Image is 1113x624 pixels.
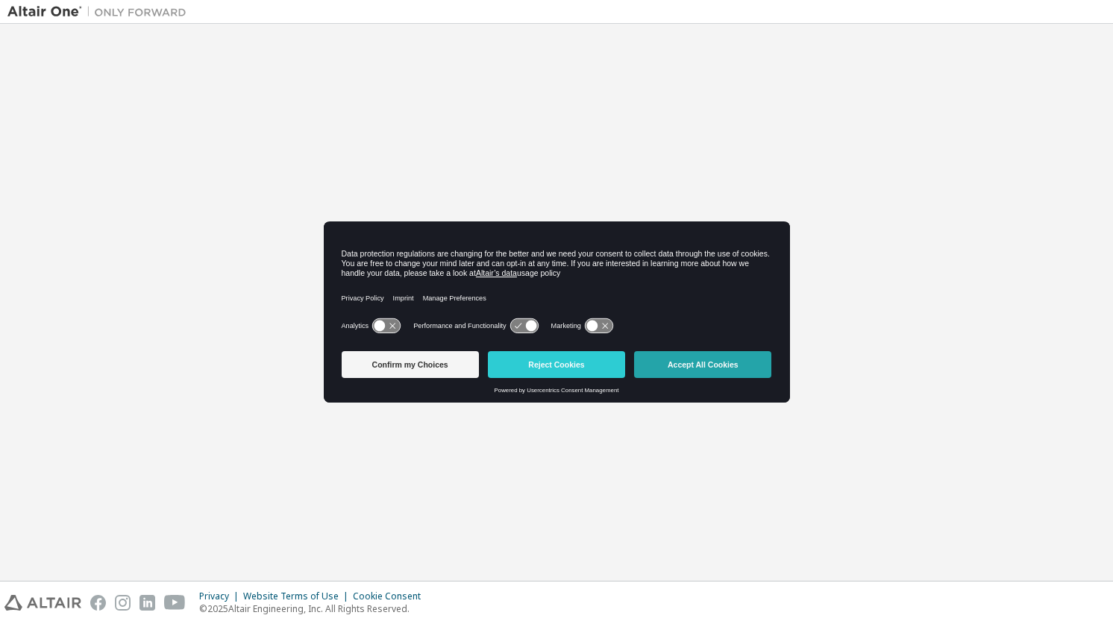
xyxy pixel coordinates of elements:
[90,595,106,611] img: facebook.svg
[139,595,155,611] img: linkedin.svg
[115,595,131,611] img: instagram.svg
[199,590,243,602] div: Privacy
[4,595,81,611] img: altair_logo.svg
[243,590,353,602] div: Website Terms of Use
[164,595,186,611] img: youtube.svg
[7,4,194,19] img: Altair One
[199,602,430,615] p: © 2025 Altair Engineering, Inc. All Rights Reserved.
[353,590,430,602] div: Cookie Consent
